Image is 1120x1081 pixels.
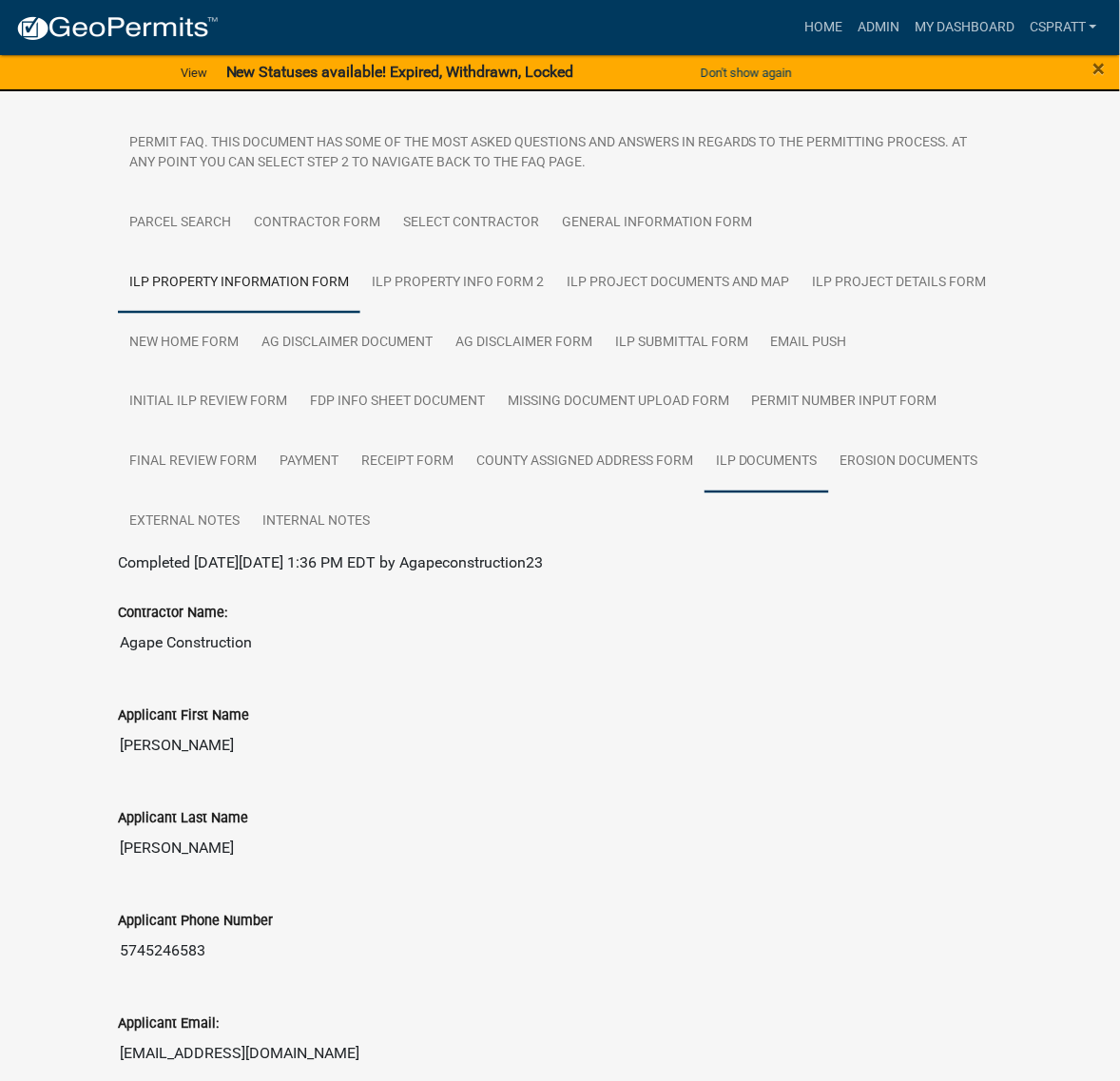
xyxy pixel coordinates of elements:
a: Final Review Form [118,433,268,493]
a: Home [797,10,850,46]
a: County Assigned Address Form [465,433,705,493]
a: Ag Disclaimer Form [444,313,604,374]
a: cspratt [1022,10,1105,46]
a: External Notes [118,492,251,553]
a: Initial ILP Review Form [118,373,299,434]
a: ILP Documents [705,433,829,493]
span: × [1093,55,1106,82]
a: View [173,57,215,88]
label: Contractor Name: [118,608,227,621]
a: ILP Property Information Form [118,253,360,314]
a: FDP INFO Sheet Document [299,373,496,434]
button: Don't show again [693,57,800,88]
label: Applicant Email: [118,1018,219,1032]
span: Completed [DATE][DATE] 1:36 PM EDT by Agapeconstruction23 [118,554,543,572]
a: ILP Project Documents and Map [555,253,801,314]
label: Applicant First Name [118,710,249,724]
a: Admin [850,10,907,46]
a: Email Push [760,313,859,374]
a: My Dashboard [907,10,1022,46]
strong: New Statuses available! Expired, Withdrawn, Locked [226,63,574,81]
a: ILP Submittal Form [604,313,760,374]
a: Erosion Documents [829,433,990,493]
label: Applicant Phone Number [118,916,273,929]
a: Permit Number Input Form [741,373,949,434]
a: ILP Property Info Form 2 [360,253,555,314]
a: New Home Form [118,313,250,374]
label: Applicant Last Name [118,813,248,826]
a: Contractor Form [242,193,392,254]
a: Internal Notes [251,492,381,553]
a: Missing Document Upload Form [496,373,741,434]
a: Payment [268,433,350,493]
a: Parcel search [118,193,242,254]
button: Close [1093,57,1106,80]
a: Select contractor [392,193,550,254]
a: Permit FAQ. This document has some of the most asked questions and answers in regards to the perm... [118,113,1002,194]
a: Ag Disclaimer Document [250,313,444,374]
a: General Information Form [550,193,763,254]
a: Receipt Form [350,433,465,493]
a: ILP Project Details Form [801,253,998,314]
